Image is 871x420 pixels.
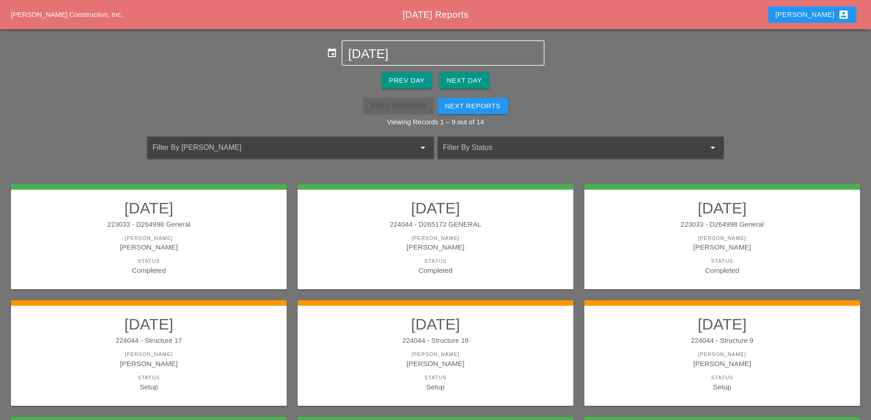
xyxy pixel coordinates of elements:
[439,72,489,89] button: Next Day
[593,382,851,392] div: Setup
[593,242,851,252] div: [PERSON_NAME]
[593,265,851,276] div: Completed
[417,142,428,153] i: arrow_drop_down
[593,234,851,242] div: [PERSON_NAME]
[11,11,123,18] a: [PERSON_NAME] Construction, Inc.
[307,199,564,217] h2: [DATE]
[768,6,856,23] button: [PERSON_NAME]
[20,315,278,392] a: [DATE]224044 - Structure 17[PERSON_NAME][PERSON_NAME]StatusSetup
[593,358,851,369] div: [PERSON_NAME]
[20,358,278,369] div: [PERSON_NAME]
[307,358,564,369] div: [PERSON_NAME]
[307,374,564,382] div: Status
[20,199,278,217] h2: [DATE]
[593,219,851,230] div: 223033 - D264998 General
[593,199,851,276] a: [DATE]223033 - D264998 General[PERSON_NAME][PERSON_NAME]StatusCompleted
[593,199,851,217] h2: [DATE]
[326,48,337,58] i: event
[445,101,501,112] div: Next Reports
[20,351,278,358] div: [PERSON_NAME]
[307,265,564,276] div: Completed
[20,199,278,276] a: [DATE]223033 - D264998 General[PERSON_NAME][PERSON_NAME]StatusCompleted
[348,47,538,61] input: Select Date
[402,10,468,20] span: [DATE] Reports
[307,315,564,392] a: [DATE]224044 - Structure 16[PERSON_NAME][PERSON_NAME]StatusSetup
[307,351,564,358] div: [PERSON_NAME]
[593,315,851,333] h2: [DATE]
[307,219,564,230] div: 224044 - D265172 GENERAL
[20,335,278,346] div: 224044 - Structure 17
[307,234,564,242] div: [PERSON_NAME]
[593,257,851,265] div: Status
[20,234,278,242] div: [PERSON_NAME]
[775,9,849,20] div: [PERSON_NAME]
[593,335,851,346] div: 224044 - Structure 9
[382,72,432,89] button: Prev Day
[593,315,851,392] a: [DATE]224044 - Structure 9[PERSON_NAME][PERSON_NAME]StatusSetup
[20,315,278,333] h2: [DATE]
[20,242,278,252] div: [PERSON_NAME]
[838,9,849,20] i: account_box
[389,75,425,86] div: Prev Day
[438,98,508,114] button: Next Reports
[307,335,564,346] div: 224044 - Structure 16
[20,265,278,276] div: Completed
[20,382,278,392] div: Setup
[20,257,278,265] div: Status
[447,75,482,86] div: Next Day
[307,242,564,252] div: [PERSON_NAME]
[707,142,718,153] i: arrow_drop_down
[307,257,564,265] div: Status
[593,374,851,382] div: Status
[307,199,564,276] a: [DATE]224044 - D265172 GENERAL[PERSON_NAME][PERSON_NAME]StatusCompleted
[307,315,564,333] h2: [DATE]
[307,382,564,392] div: Setup
[593,351,851,358] div: [PERSON_NAME]
[20,374,278,382] div: Status
[20,219,278,230] div: 223033 - D264998 General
